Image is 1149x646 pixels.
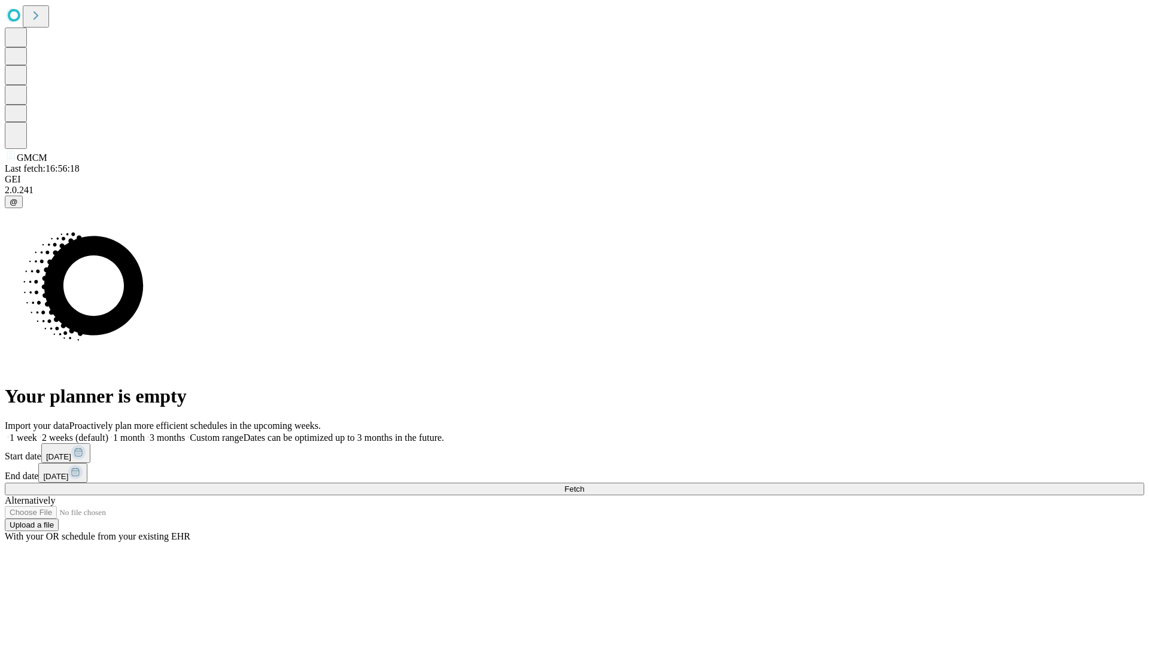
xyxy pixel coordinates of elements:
[46,452,71,461] span: [DATE]
[244,432,444,443] span: Dates can be optimized up to 3 months in the future.
[113,432,145,443] span: 1 month
[17,153,47,163] span: GMCM
[5,420,69,431] span: Import your data
[43,472,68,481] span: [DATE]
[5,196,23,208] button: @
[38,463,87,483] button: [DATE]
[42,432,108,443] span: 2 weeks (default)
[150,432,185,443] span: 3 months
[190,432,243,443] span: Custom range
[5,385,1144,407] h1: Your planner is empty
[5,463,1144,483] div: End date
[564,484,584,493] span: Fetch
[5,495,55,505] span: Alternatively
[5,443,1144,463] div: Start date
[69,420,321,431] span: Proactively plan more efficient schedules in the upcoming weeks.
[5,185,1144,196] div: 2.0.241
[5,174,1144,185] div: GEI
[10,432,37,443] span: 1 week
[5,483,1144,495] button: Fetch
[5,531,190,541] span: With your OR schedule from your existing EHR
[41,443,90,463] button: [DATE]
[10,197,18,206] span: @
[5,163,80,173] span: Last fetch: 16:56:18
[5,519,59,531] button: Upload a file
